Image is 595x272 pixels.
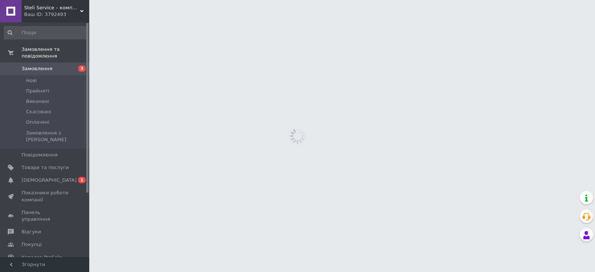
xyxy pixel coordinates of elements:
span: 3 [78,65,86,72]
span: Нові [26,77,37,84]
span: Показники роботи компанії [22,190,69,203]
span: Замовлення та повідомлення [22,46,89,59]
span: Покупці [22,241,42,248]
span: Прийняті [26,88,49,94]
span: Панель управління [22,209,69,223]
span: Відгуки [22,229,41,235]
span: Товари та послуги [22,164,69,171]
span: Замовлення з [PERSON_NAME] [26,130,87,143]
span: Виконані [26,98,49,105]
span: Steli Service – комплектуючі для натяжних стель від виробника [24,4,80,11]
span: [DEMOGRAPHIC_DATA] [22,177,77,184]
span: 1 [78,177,86,183]
div: Ваш ID: 3792493 [24,11,89,18]
span: Каталог ProSale [22,254,62,261]
span: Оплачені [26,119,49,126]
input: Пошук [4,26,88,39]
span: Скасовані [26,109,51,115]
span: Замовлення [22,65,52,72]
span: Повідомлення [22,152,58,158]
